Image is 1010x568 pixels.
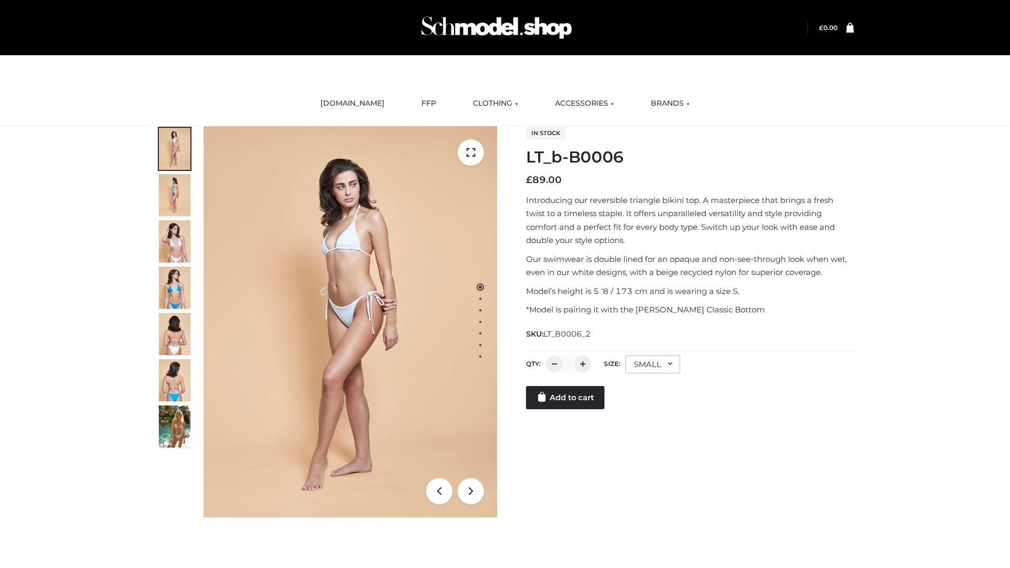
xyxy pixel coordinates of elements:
[643,92,698,115] a: BRANDS
[159,220,190,262] img: ArielClassicBikiniTop_CloudNine_AzureSky_OW114ECO_3-scaled.jpg
[526,174,562,186] bdi: 89.00
[819,24,823,32] span: £
[526,194,854,247] p: Introducing our reversible triangle bikini top. A masterpiece that brings a fresh twist to a time...
[413,92,444,115] a: FFP
[526,360,541,368] label: QTY:
[159,359,190,401] img: ArielClassicBikiniTop_CloudNine_AzureSky_OW114ECO_8-scaled.jpg
[312,92,392,115] a: [DOMAIN_NAME]
[159,128,190,170] img: ArielClassicBikiniTop_CloudNine_AzureSky_OW114ECO_1-scaled.jpg
[159,313,190,355] img: ArielClassicBikiniTop_CloudNine_AzureSky_OW114ECO_7-scaled.jpg
[204,126,497,518] img: LT_b-B0006
[625,356,680,373] div: SMALL
[159,405,190,448] img: Arieltop_CloudNine_AzureSky2.jpg
[526,386,604,409] a: Add to cart
[526,127,565,139] span: In stock
[159,174,190,216] img: ArielClassicBikiniTop_CloudNine_AzureSky_OW114ECO_2-scaled.jpg
[526,285,854,298] p: Model’s height is 5 ‘8 / 173 cm and is wearing a size S.
[547,92,622,115] a: ACCESSORIES
[604,360,620,368] label: Size:
[526,174,532,186] span: £
[543,329,591,339] span: LT_B0006_2
[465,92,526,115] a: CLOTHING
[526,328,592,340] span: SKU:
[526,252,854,279] p: Our swimwear is double lined for an opaque and non-see-through look when wet, even in our white d...
[526,148,854,167] h1: LT_b-B0006
[526,303,854,317] p: *Model is pairing it with the [PERSON_NAME] Classic Bottom
[418,7,575,48] img: Schmodel Admin 964
[819,24,837,32] a: £0.00
[819,24,837,32] bdi: 0.00
[159,267,190,309] img: ArielClassicBikiniTop_CloudNine_AzureSky_OW114ECO_4-scaled.jpg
